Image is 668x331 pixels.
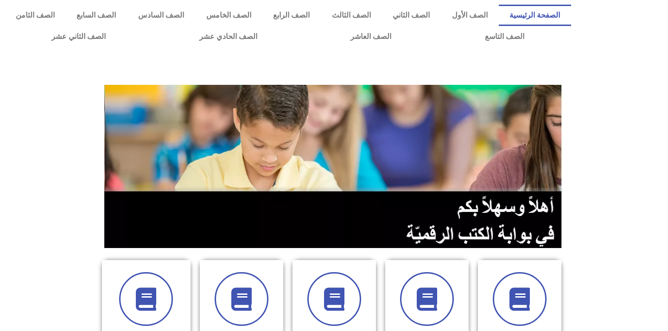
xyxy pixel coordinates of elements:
a: الصفحة الرئيسية [499,5,572,26]
a: الصف الثاني عشر [5,26,153,47]
a: الصف السابع [66,5,127,26]
a: الصف السادس [127,5,195,26]
a: الصف الحادي عشر [153,26,304,47]
a: الصف الخامس [195,5,262,26]
a: الصف العاشر [304,26,439,47]
a: الصف الثالث [321,5,382,26]
a: الصف الرابع [262,5,321,26]
a: الصف التاسع [438,26,571,47]
a: الصف الثاني [382,5,441,26]
a: الصف الأول [441,5,499,26]
a: الصف الثامن [5,5,66,26]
